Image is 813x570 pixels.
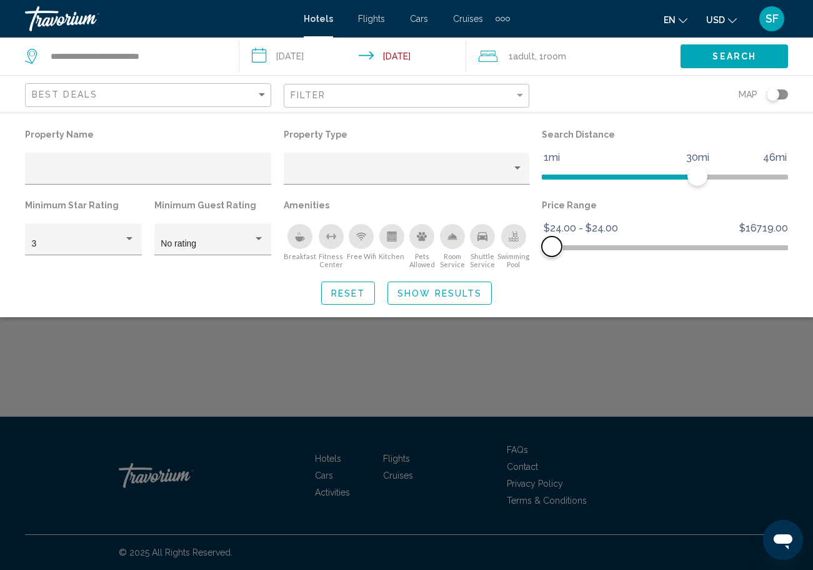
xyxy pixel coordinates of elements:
a: Travorium [25,6,291,31]
p: Search Distance [542,126,788,143]
button: Filter [284,83,530,109]
span: en [664,15,676,25]
span: Breakfast [284,252,316,260]
a: Cars [410,14,428,24]
button: Check-in date: Sep 3, 2025 Check-out date: Sep 4, 2025 [239,38,466,75]
button: Fitness Center [316,223,346,269]
button: Reset [321,282,376,305]
a: Cruises [453,14,483,24]
span: Kitchen [379,252,404,260]
button: User Menu [756,6,788,32]
span: $16719.00 [737,219,790,238]
button: Room Service [437,223,467,269]
button: Search [681,44,788,68]
span: 30mi [684,148,711,167]
span: Map [739,86,757,103]
span: Adult [513,51,535,61]
p: Property Type [284,126,530,143]
button: Breakfast [284,223,316,269]
span: Reset [331,288,366,298]
span: No rating [161,238,196,248]
span: 3 [32,238,37,248]
span: Fitness Center [316,252,346,268]
span: Swimming Pool [497,252,529,268]
button: Kitchen [377,223,407,269]
span: Room [544,51,566,61]
span: 1mi [542,148,562,167]
span: 46mi [761,148,789,167]
a: Hotels [304,14,333,24]
button: Change currency [706,11,737,29]
p: Price Range [542,196,788,214]
span: Filter [291,90,326,100]
span: Search [712,52,756,62]
span: Free Wifi [347,252,376,260]
span: SF [766,13,779,25]
button: Change language [664,11,687,29]
span: Show Results [397,288,482,298]
button: Toggle map [757,89,788,100]
iframe: Кнопка запуска окна обмена сообщениями [763,520,803,560]
button: Travelers: 1 adult, 0 children [466,38,681,75]
span: Pets Allowed [407,252,437,268]
p: Property Name [25,126,271,143]
button: Free Wifi [346,223,376,269]
span: , 1 [535,48,566,65]
button: Extra navigation items [496,9,510,29]
button: Show Results [387,282,492,305]
mat-select: Property type [290,168,523,178]
span: $24.00 - $24.00 [542,219,620,238]
button: Pets Allowed [407,223,437,269]
p: Minimum Star Rating [25,196,142,214]
button: Swimming Pool [497,223,529,269]
a: Flights [358,14,385,24]
div: Hotel Filters [19,126,794,269]
span: 1 [509,48,535,65]
span: Room Service [437,252,467,268]
mat-select: Sort by [32,90,267,101]
span: Best Deals [32,89,97,99]
span: Shuttle Service [467,252,497,268]
span: USD [706,15,725,25]
p: Minimum Guest Rating [154,196,271,214]
p: Amenities [284,196,530,214]
button: Shuttle Service [467,223,497,269]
